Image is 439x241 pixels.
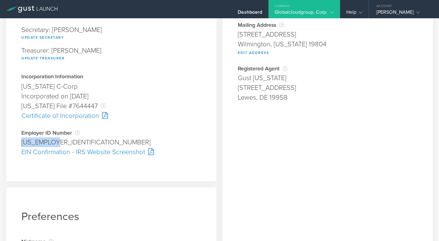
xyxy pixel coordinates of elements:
div: EIN Confirmation - IRS Website Screenshot [21,147,201,157]
div: [PERSON_NAME] [377,9,428,18]
div: Dashboard [238,9,262,18]
div: Secretary: [PERSON_NAME] [21,23,201,44]
iframe: Chat Widget [409,212,439,241]
div: Wilmington, [US_STATE] 19804 [238,39,418,49]
div: Registered Agent [238,66,418,72]
div: Incorporation Information [21,74,201,80]
div: [US_STATE] C-Corp [21,82,201,91]
div: Incorporated on [DATE] [21,91,201,101]
h1: Preferences [21,210,201,223]
div: Widget de chat [409,212,439,241]
button: Update Treasurer [21,55,65,62]
div: Certificate of Incorporation [21,111,201,121]
div: [US_STATE] File #7644447 [21,101,201,111]
div: [STREET_ADDRESS] [238,83,418,93]
div: Employer ID Number [21,130,201,136]
div: [US_EMPLOYER_IDENTIFICATION_NUMBER] [21,137,201,147]
button: Update Secretary [21,34,64,41]
div: Treasurer: [PERSON_NAME] [21,44,201,65]
div: Globalcloudgroup, Corp. [275,9,334,18]
div: Gust [US_STATE] [238,73,418,83]
div: Help [346,9,362,18]
button: Edit Address [238,49,269,56]
div: Lewes, DE 19958 [238,93,418,102]
div: Mailing Address [238,22,418,28]
div: [STREET_ADDRESS] [238,30,418,39]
